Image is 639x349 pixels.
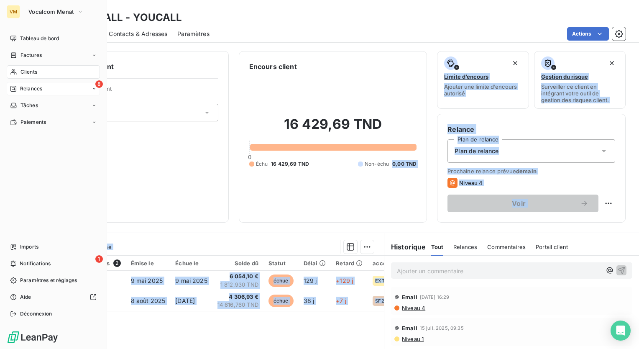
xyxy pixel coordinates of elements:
[217,293,258,301] span: 4 306,93 €
[67,85,218,97] span: Propriétés Client
[7,331,59,344] img: Logo LeanPay
[20,85,42,92] span: Relances
[20,293,31,301] span: Aide
[95,80,103,88] span: 8
[28,8,74,15] span: Vocalcom Menat
[401,336,424,342] span: Niveau 1
[248,154,251,160] span: 0
[217,281,258,289] span: 1 812,930 TND
[336,297,346,304] span: +7 j
[268,260,294,267] div: Statut
[20,35,59,42] span: Tableau de bord
[567,27,609,41] button: Actions
[487,244,526,250] span: Commentaires
[402,325,417,331] span: Email
[304,297,314,304] span: 38 j
[74,10,182,25] h3: YOUCALL - YOUCALL
[420,326,464,331] span: 15 juil. 2025, 09:35
[392,160,417,168] span: 0,00 TND
[365,160,389,168] span: Non-échu
[95,255,103,263] span: 1
[336,277,353,284] span: +129 j
[217,272,258,281] span: 6 054,10 €
[373,260,432,267] div: accountingReference
[611,321,631,341] div: Open Intercom Messenger
[249,116,417,141] h2: 16 429,69 TND
[444,73,488,80] span: Limite d’encours
[384,242,426,252] h6: Historique
[453,244,477,250] span: Relances
[175,277,207,284] span: 9 mai 2025
[177,30,210,38] span: Paramètres
[447,195,598,212] button: Voir
[20,118,46,126] span: Paiements
[420,295,450,300] span: [DATE] 16:29
[375,298,408,303] span: SF2410-61083
[20,243,38,251] span: Imports
[444,83,521,97] span: Ajouter une limite d’encours autorisé
[336,260,363,267] div: Retard
[375,278,412,283] span: EXT 17LIC CLOUD
[268,295,294,307] span: échue
[431,244,444,250] span: Tout
[20,102,38,109] span: Tâches
[109,30,167,38] span: Contacts & Adresses
[20,310,52,318] span: Déconnexion
[249,62,297,72] h6: Encours client
[256,160,268,168] span: Échu
[402,294,417,300] span: Email
[437,51,529,109] button: Limite d’encoursAjouter une limite d’encours autorisé
[175,297,195,304] span: [DATE]
[131,277,163,284] span: 9 mai 2025
[217,260,258,267] div: Solde dû
[7,5,20,18] div: VM
[51,62,218,72] h6: Informations client
[271,160,309,168] span: 16 429,69 TND
[447,168,615,174] span: Prochaine relance prévue
[7,290,100,304] a: Aide
[447,124,615,134] h6: Relance
[304,277,317,284] span: 129 j
[455,147,498,155] span: Plan de relance
[113,259,121,267] span: 2
[268,275,294,287] span: échue
[459,180,483,186] span: Niveau 4
[541,73,588,80] span: Gestion du risque
[541,83,619,103] span: Surveiller ce client en intégrant votre outil de gestion des risques client.
[20,260,51,267] span: Notifications
[458,200,580,207] span: Voir
[20,68,37,76] span: Clients
[131,297,166,304] span: 8 août 2025
[175,260,207,267] div: Échue le
[401,305,425,311] span: Niveau 4
[536,244,568,250] span: Portail client
[131,260,166,267] div: Émise le
[20,277,77,284] span: Paramètres et réglages
[516,168,537,174] span: demain
[534,51,626,109] button: Gestion du risqueSurveiller ce client en intégrant votre outil de gestion des risques client.
[20,51,42,59] span: Factures
[217,301,258,309] span: 14 616,760 TND
[304,260,326,267] div: Délai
